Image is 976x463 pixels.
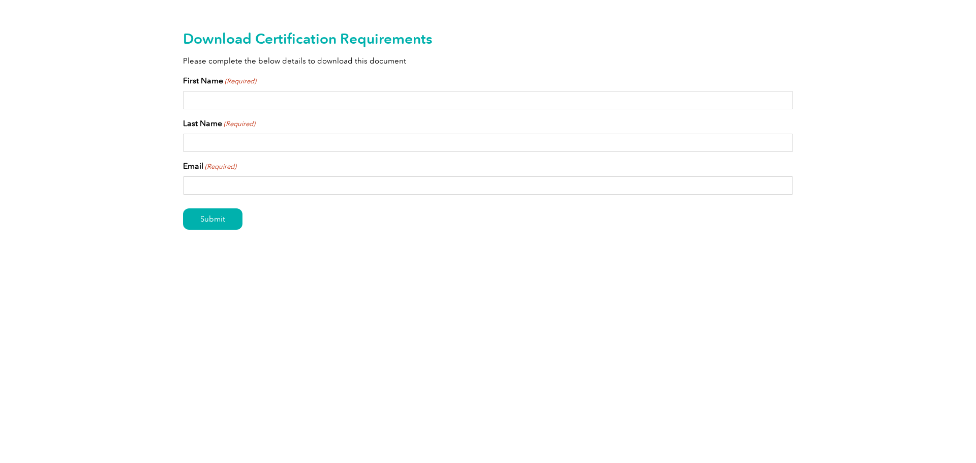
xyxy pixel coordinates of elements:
p: Please complete the below details to download this document [183,55,793,67]
h2: Download Certification Requirements [183,30,793,47]
span: (Required) [204,162,237,172]
label: Last Name [183,117,255,130]
input: Submit [183,208,242,230]
label: Email [183,160,236,172]
label: First Name [183,75,256,87]
span: (Required) [223,119,256,129]
span: (Required) [224,76,257,86]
